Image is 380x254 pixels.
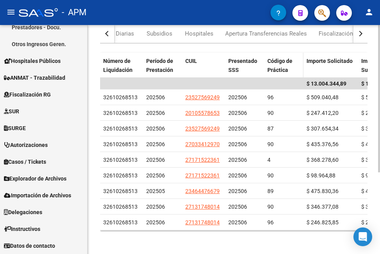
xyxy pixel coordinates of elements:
span: 202506 [146,172,165,179]
span: 32610268513 [103,125,138,132]
span: 202506 [146,141,165,147]
span: $ 435.376,56 [307,141,339,147]
span: $ 307.654,34 [307,125,339,132]
span: 27033412970 [185,141,220,147]
span: $ 98.964,88 [307,172,335,179]
span: 202506 [228,94,247,100]
span: 4 [267,157,271,163]
span: 90 [267,172,274,179]
span: - APM [62,4,86,21]
datatable-header-cell: Código de Práctica [264,53,303,79]
span: $ 247.412,20 [307,110,339,116]
span: ANMAT - Trazabilidad [4,73,65,82]
span: 23527569249 [185,125,220,132]
span: Hospitales Públicos [4,57,61,65]
span: 202506 [146,110,165,116]
span: 32610268513 [103,110,138,116]
span: Número de Liquidación [103,58,133,73]
span: 32610268513 [103,141,138,147]
span: 202506 [228,219,247,225]
span: 202506 [228,125,247,132]
span: $ 246.825,85 [307,219,339,225]
span: Autorizaciones [4,141,48,149]
span: SUR [4,107,19,116]
span: $ 509.040,48 [307,94,339,100]
span: Período de Prestación [146,58,173,73]
mat-icon: person [364,7,374,17]
span: Importe Solicitado [307,58,353,64]
span: $ 346.377,08 [307,204,339,210]
div: Subsidios [147,29,172,38]
span: $ 13.004.344,89 [307,80,346,87]
span: 202506 [228,172,247,179]
span: 27131748014 [185,219,220,225]
span: Delegaciones [4,208,42,216]
span: 202505 [146,188,165,194]
span: $ 475.830,36 [307,188,339,194]
div: Apertura Transferencias Reales [225,29,307,38]
div: Fiscalización [319,29,353,38]
datatable-header-cell: Período de Prestación [143,53,182,79]
span: Explorador de Archivos [4,174,66,183]
span: 89 [267,188,274,194]
span: 202506 [228,110,247,116]
span: 90 [267,204,274,210]
span: 90 [267,141,274,147]
span: 202506 [146,125,165,132]
span: 23527569249 [185,94,220,100]
span: 96 [267,219,274,225]
span: 90 [267,110,274,116]
span: 202506 [228,188,247,194]
span: 202506 [146,157,165,163]
datatable-header-cell: Importe Solicitado [303,53,358,79]
span: 96 [267,94,274,100]
span: 32610268513 [103,172,138,179]
span: 23464476679 [185,188,220,194]
span: Presentado SSS [228,58,257,73]
div: Hospitales [185,29,213,38]
datatable-header-cell: CUIL [182,53,225,79]
mat-icon: menu [6,7,16,17]
span: Importación de Archivos [4,191,71,200]
span: 202506 [228,141,247,147]
span: 27171522361 [185,157,220,163]
span: Fiscalización RG [4,90,51,99]
datatable-header-cell: Presentado SSS [225,53,264,79]
span: CUIL [185,58,197,64]
span: 32610268513 [103,219,138,225]
div: Open Intercom Messenger [353,227,372,246]
span: 32610268513 [103,94,138,100]
span: 27171522361 [185,172,220,179]
span: 202506 [146,94,165,100]
span: 32610268513 [103,188,138,194]
span: SURGE [4,124,26,132]
span: 32610268513 [103,204,138,210]
span: 87 [267,125,274,132]
span: 20105578653 [185,110,220,116]
span: Código de Práctica [267,58,292,73]
span: 32610268513 [103,157,138,163]
span: Datos de contacto [4,241,55,250]
span: Instructivos [4,225,40,233]
span: Casos / Tickets [4,157,46,166]
datatable-header-cell: Número de Liquidación [100,53,143,79]
span: $ 368.278,60 [307,157,339,163]
span: 202506 [146,204,165,210]
span: 27131748014 [185,204,220,210]
span: 202506 [228,204,247,210]
span: 202506 [228,157,247,163]
span: 202506 [146,219,165,225]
